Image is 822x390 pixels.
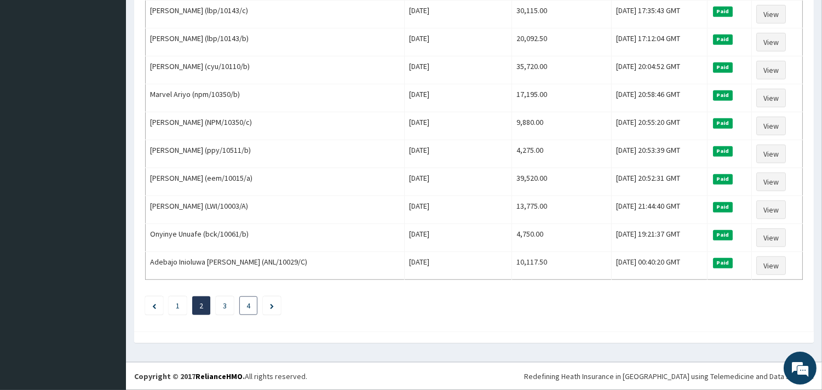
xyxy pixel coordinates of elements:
td: [DATE] 20:55:20 GMT [611,112,707,140]
div: Minimize live chat window [180,5,206,32]
a: RelianceHMO [196,371,243,381]
a: View [756,173,786,191]
footer: All rights reserved. [126,362,822,390]
td: [PERSON_NAME] (NPM/10350/c) [146,112,405,140]
td: [DATE] 17:12:04 GMT [611,28,707,56]
span: Paid [713,118,733,128]
a: View [756,200,786,219]
td: [DATE] [405,112,512,140]
a: View [756,256,786,275]
a: View [756,33,786,51]
td: [DATE] [405,1,512,28]
td: 10,117.50 [512,252,612,280]
span: Paid [713,174,733,184]
td: [DATE] [405,28,512,56]
a: Page 2 is your current page [199,301,203,311]
td: [DATE] 21:44:40 GMT [611,196,707,224]
td: [DATE] 20:04:52 GMT [611,56,707,84]
td: [DATE] 20:58:46 GMT [611,84,707,112]
td: 17,195.00 [512,84,612,112]
td: 4,275.00 [512,140,612,168]
div: Chat with us now [57,61,184,76]
td: [DATE] 00:40:20 GMT [611,252,707,280]
td: [DATE] 20:53:39 GMT [611,140,707,168]
td: [DATE] [405,196,512,224]
a: Previous page [152,301,156,311]
td: [DATE] [405,140,512,168]
td: [DATE] [405,252,512,280]
td: [DATE] 20:52:31 GMT [611,168,707,196]
td: [PERSON_NAME] (ppy/10511/b) [146,140,405,168]
td: [DATE] [405,84,512,112]
span: Paid [713,7,733,16]
a: Page 4 [246,301,250,311]
td: 35,720.00 [512,56,612,84]
td: Marvel Ariyo (npm/10350/b) [146,84,405,112]
td: [DATE] 19:21:37 GMT [611,224,707,252]
span: Paid [713,258,733,268]
td: [PERSON_NAME] (lbp/10143/c) [146,1,405,28]
td: Adebajo Inioluwa [PERSON_NAME] (ANL/10029/C) [146,252,405,280]
a: Page 1 [176,301,180,311]
td: [DATE] [405,224,512,252]
td: [PERSON_NAME] (cyu/10110/b) [146,56,405,84]
a: View [756,5,786,24]
td: 9,880.00 [512,112,612,140]
img: d_794563401_company_1708531726252_794563401 [20,55,44,82]
span: Paid [713,146,733,156]
a: View [756,145,786,163]
a: View [756,228,786,247]
td: 4,750.00 [512,224,612,252]
td: [DATE] [405,56,512,84]
span: Paid [713,230,733,240]
td: 39,520.00 [512,168,612,196]
span: Paid [713,62,733,72]
td: 13,775.00 [512,196,612,224]
td: Onyinye Unuafe (bck/10061/b) [146,224,405,252]
a: View [756,61,786,79]
a: Page 3 [223,301,227,311]
span: Paid [713,202,733,212]
td: [DATE] [405,168,512,196]
strong: Copyright © 2017 . [134,371,245,381]
td: 30,115.00 [512,1,612,28]
span: Paid [713,35,733,44]
td: [PERSON_NAME] (LWI/10003/A) [146,196,405,224]
span: We're online! [64,122,151,233]
td: [PERSON_NAME] (eem/10015/a) [146,168,405,196]
a: View [756,117,786,135]
td: 20,092.50 [512,28,612,56]
textarea: Type your message and hit 'Enter' [5,267,209,306]
td: [PERSON_NAME] (lbp/10143/b) [146,28,405,56]
div: Redefining Heath Insurance in [GEOGRAPHIC_DATA] using Telemedicine and Data Science! [524,371,814,382]
span: Paid [713,90,733,100]
a: View [756,89,786,107]
td: [DATE] 17:35:43 GMT [611,1,707,28]
a: Next page [270,301,274,311]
